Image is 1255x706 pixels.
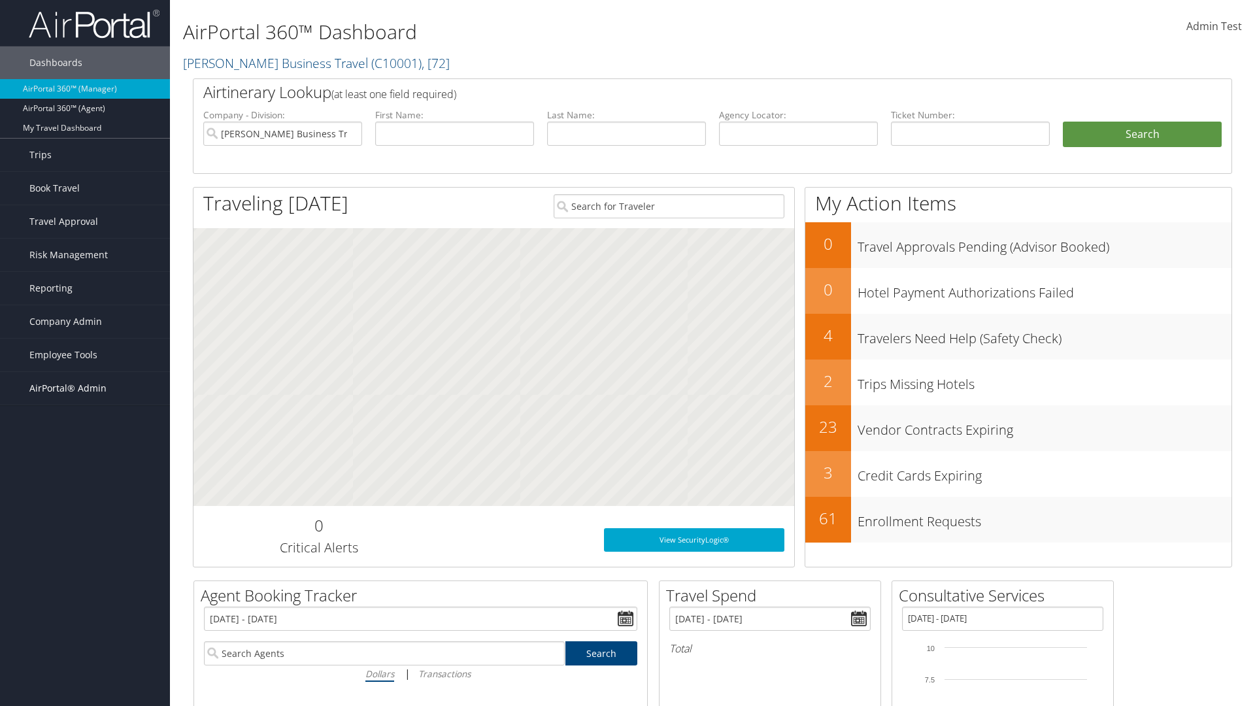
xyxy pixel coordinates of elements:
label: First Name: [375,109,534,122]
h2: 3 [805,462,851,484]
h2: Agent Booking Tracker [201,584,647,607]
a: 2Trips Missing Hotels [805,360,1231,405]
h3: Credit Cards Expiring [858,460,1231,485]
a: [PERSON_NAME] Business Travel [183,54,450,72]
h2: 0 [203,514,434,537]
h2: 4 [805,324,851,346]
span: AirPortal® Admin [29,372,107,405]
a: View SecurityLogic® [604,528,784,552]
div: | [204,665,637,682]
span: Risk Management [29,239,108,271]
h2: 0 [805,278,851,301]
h3: Enrollment Requests [858,506,1231,531]
a: Admin Test [1186,7,1242,47]
img: airportal-logo.png [29,8,159,39]
span: Company Admin [29,305,102,338]
span: ( C10001 ) [371,54,422,72]
span: Travel Approval [29,205,98,238]
label: Ticket Number: [891,109,1050,122]
span: Reporting [29,272,73,305]
h1: AirPortal 360™ Dashboard [183,18,889,46]
tspan: 7.5 [925,676,935,684]
i: Dollars [365,667,394,680]
h2: 2 [805,370,851,392]
h3: Vendor Contracts Expiring [858,414,1231,439]
span: Admin Test [1186,19,1242,33]
h2: Travel Spend [666,584,880,607]
h2: 23 [805,416,851,438]
h2: 0 [805,233,851,255]
i: Transactions [418,667,471,680]
h6: Total [669,641,871,656]
input: Search for Traveler [554,194,784,218]
a: 23Vendor Contracts Expiring [805,405,1231,451]
span: Book Travel [29,172,80,205]
tspan: 10 [927,645,935,652]
h3: Travelers Need Help (Safety Check) [858,323,1231,348]
h3: Critical Alerts [203,539,434,557]
h3: Hotel Payment Authorizations Failed [858,277,1231,302]
span: , [ 72 ] [422,54,450,72]
input: Search Agents [204,641,565,665]
span: Dashboards [29,46,82,79]
a: 3Credit Cards Expiring [805,451,1231,497]
label: Last Name: [547,109,706,122]
label: Company - Division: [203,109,362,122]
label: Agency Locator: [719,109,878,122]
h3: Trips Missing Hotels [858,369,1231,394]
h1: My Action Items [805,190,1231,217]
h1: Traveling [DATE] [203,190,348,217]
span: Trips [29,139,52,171]
span: (at least one field required) [331,87,456,101]
h2: Consultative Services [899,584,1113,607]
button: Search [1063,122,1222,148]
h3: Travel Approvals Pending (Advisor Booked) [858,231,1231,256]
a: 61Enrollment Requests [805,497,1231,543]
h2: Airtinerary Lookup [203,81,1135,103]
h2: 61 [805,507,851,529]
a: 4Travelers Need Help (Safety Check) [805,314,1231,360]
a: Search [565,641,638,665]
span: Employee Tools [29,339,97,371]
a: 0Travel Approvals Pending (Advisor Booked) [805,222,1231,268]
a: 0Hotel Payment Authorizations Failed [805,268,1231,314]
